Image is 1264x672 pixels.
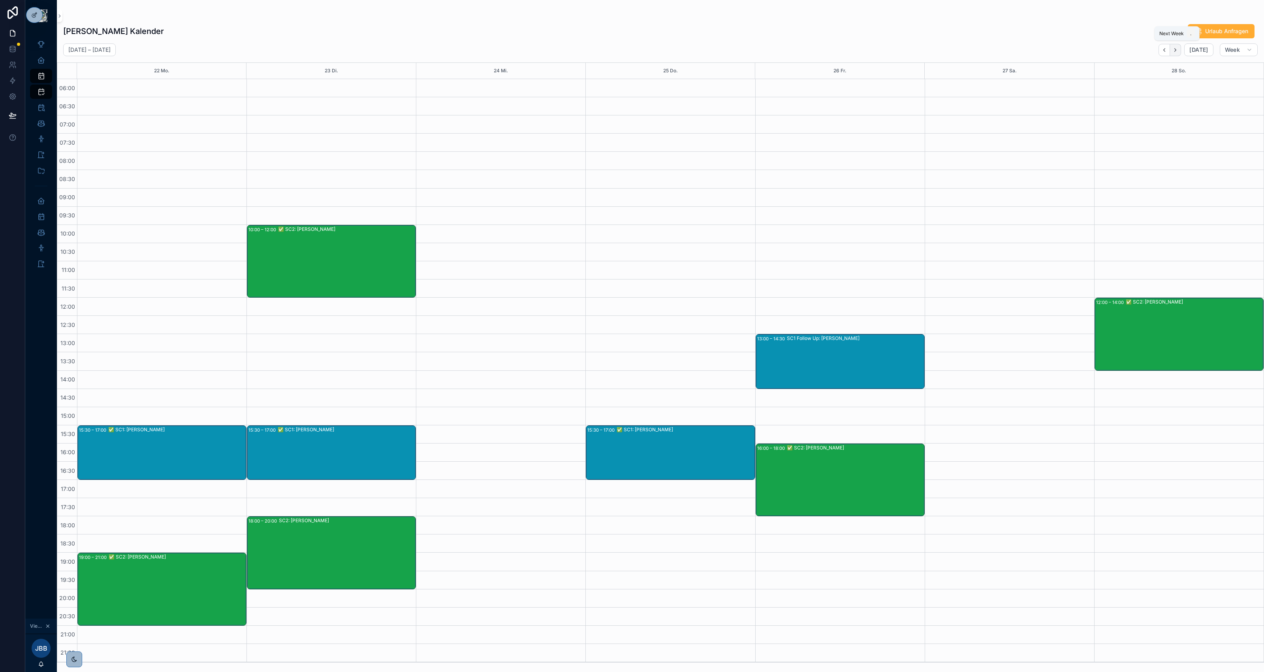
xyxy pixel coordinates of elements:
button: 25 Do. [663,63,678,79]
span: 17:30 [59,504,77,510]
div: ✅ SC2: [PERSON_NAME] [787,445,924,451]
span: Next Week [1159,30,1184,37]
span: 18:30 [58,540,77,547]
span: 13:30 [58,358,77,364]
span: 11:00 [60,266,77,273]
button: [DATE] [1184,43,1213,56]
span: 06:30 [57,103,77,109]
span: 13:00 [58,340,77,346]
button: Back [1159,44,1170,56]
span: 16:00 [58,449,77,455]
span: 08:30 [57,176,77,182]
span: Viewing as [PERSON_NAME] [30,623,43,629]
button: 28 So. [1172,63,1186,79]
div: ✅ SC2: [PERSON_NAME] [1126,299,1263,305]
span: 09:30 [57,212,77,219]
span: 07:00 [58,121,77,128]
span: 15:00 [59,412,77,419]
div: SC1 Follow Up: [PERSON_NAME] [787,335,924,342]
div: 15:30 – 17:00 [248,426,278,434]
div: 19:00 – 21:00✅ SC2: [PERSON_NAME] [78,553,246,625]
div: 15:30 – 17:00✅ SC1: [PERSON_NAME] [586,426,754,479]
div: 19:00 – 21:00 [79,553,109,561]
span: 14:30 [58,394,77,401]
div: 18:00 – 20:00 [248,517,279,525]
div: ✅ SC1: [PERSON_NAME] [108,427,246,433]
span: 14:00 [58,376,77,383]
span: 21:30 [58,649,77,656]
span: Urlaub Anfragen [1205,27,1248,35]
span: 20:30 [57,613,77,619]
button: 22 Mo. [154,63,169,79]
div: ✅ SC2: [PERSON_NAME] [109,554,246,560]
h1: [PERSON_NAME] Kalender [63,26,164,37]
button: Week [1220,43,1258,56]
button: Urlaub Anfragen [1188,24,1255,38]
div: 10:00 – 12:00 [248,226,278,234]
div: 13:00 – 14:30SC1 Follow Up: [PERSON_NAME] [756,334,924,388]
span: 12:00 [58,303,77,310]
span: 20:00 [57,595,77,601]
span: 07:30 [58,139,77,146]
div: 16:00 – 18:00 [757,444,787,452]
button: Next [1170,44,1181,56]
button: 27 Sa. [1003,63,1017,79]
span: 19:30 [58,576,77,583]
span: 19:00 [58,558,77,565]
div: ✅ SC1: [PERSON_NAME] [617,427,754,433]
span: 06:00 [57,85,77,91]
span: 09:00 [57,194,77,200]
span: 10:30 [58,248,77,255]
span: 10:00 [58,230,77,237]
span: [DATE] [1189,46,1208,53]
div: scrollable content [25,32,57,281]
span: 12:30 [58,321,77,328]
span: 16:30 [58,467,77,474]
span: 08:00 [57,157,77,164]
div: SC2: [PERSON_NAME] [279,517,415,524]
span: JBB [35,644,47,653]
button: 23 Di. [325,63,338,79]
button: 26 Fr. [833,63,846,79]
div: 10:00 – 12:00✅ SC2: [PERSON_NAME] [247,225,416,297]
div: 15:30 – 17:00 [587,426,617,434]
div: 15:30 – 17:00✅ SC1: [PERSON_NAME] [247,426,416,479]
span: 18:00 [58,522,77,529]
span: . [1188,30,1194,37]
div: 15:30 – 17:00 [79,426,108,434]
div: 18:00 – 20:00SC2: [PERSON_NAME] [247,517,416,589]
span: 11:30 [60,285,77,292]
span: 17:00 [59,485,77,492]
div: 16:00 – 18:00✅ SC2: [PERSON_NAME] [756,444,924,516]
h2: [DATE] – [DATE] [68,46,111,54]
div: 12:00 – 14:00 [1096,298,1126,306]
div: 12:00 – 14:00✅ SC2: [PERSON_NAME] [1095,298,1263,370]
span: 21:00 [58,631,77,638]
button: 24 Mi. [494,63,508,79]
div: ✅ SC2: [PERSON_NAME] [278,226,415,232]
div: ✅ SC1: [PERSON_NAME] [278,427,415,433]
div: 15:30 – 17:00✅ SC1: [PERSON_NAME] [78,426,246,479]
span: 15:30 [59,430,77,437]
span: Week [1225,46,1240,53]
div: 13:00 – 14:30 [757,335,787,343]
